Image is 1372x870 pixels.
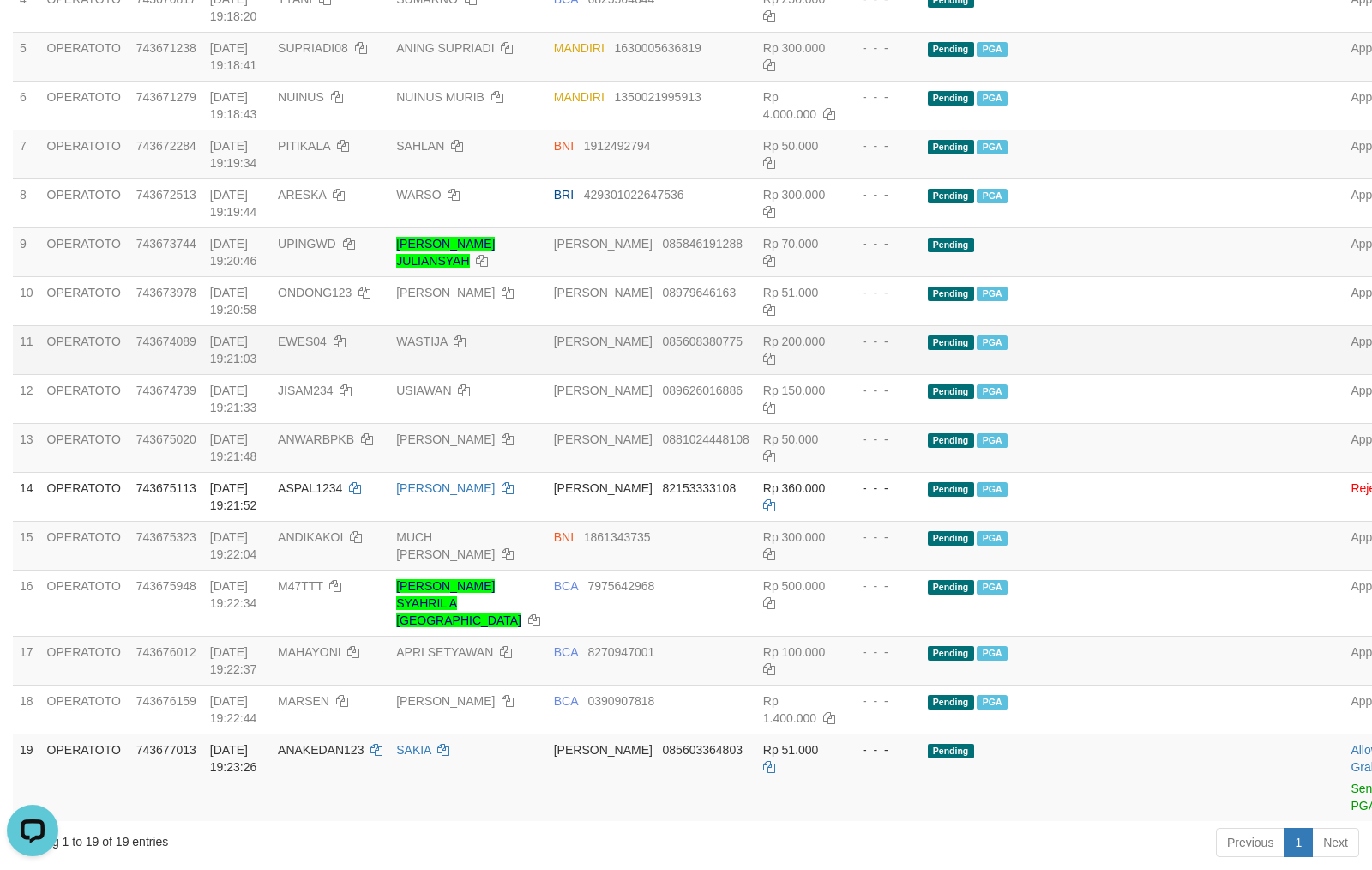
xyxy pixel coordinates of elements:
[928,287,974,301] span: Pending
[928,238,974,252] span: Pending
[763,579,825,593] span: Rp 500.000
[396,90,484,104] a: NUINUS MURIB
[13,130,40,178] td: 7
[928,91,974,106] span: Pending
[13,826,559,850] div: Showing 1 to 19 of 19 entries
[849,88,914,106] div: - - -
[587,645,654,659] span: Copy 8270947001 to clipboard
[396,432,495,446] a: [PERSON_NAME]
[278,694,329,708] span: MARSEN
[587,694,654,708] span: Copy 0390907818 to clipboard
[554,432,653,446] span: [PERSON_NAME]
[396,481,495,495] a: [PERSON_NAME]
[13,570,40,636] td: 16
[763,139,819,153] span: Rp 50.000
[40,685,129,734] td: OPERATOTO
[554,41,605,55] span: MANDIRI
[928,335,974,350] span: Pending
[554,481,653,495] span: [PERSON_NAME]
[210,432,257,463] span: [DATE] 19:21:48
[40,178,129,227] td: OPERATOTO
[13,276,40,325] td: 10
[396,645,493,659] a: APRI SETYAWAN
[40,636,129,685] td: OPERATOTO
[136,139,196,153] span: 743672284
[554,90,605,104] span: MANDIRI
[136,237,196,251] span: 743673744
[554,579,578,593] span: BCA
[763,188,825,202] span: Rp 300.000
[136,579,196,593] span: 743675948
[849,333,914,350] div: - - -
[278,432,354,446] span: ANWARBPKB
[13,734,40,821] td: 19
[584,530,651,544] span: Copy 1861343735 to clipboard
[396,384,451,397] a: USIAWAN
[40,570,129,636] td: OPERATOTO
[136,188,196,202] span: 743672513
[849,137,914,154] div: - - -
[977,287,1007,301] span: Marked by bfgprasetyo
[763,384,825,397] span: Rp 150.000
[584,188,684,202] span: Copy 429301022647536 to clipboard
[13,636,40,685] td: 17
[849,529,914,546] div: - - -
[554,335,653,348] span: [PERSON_NAME]
[554,188,574,202] span: BRI
[554,286,653,299] span: [PERSON_NAME]
[278,188,326,202] span: ARESKA
[763,743,819,757] span: Rp 51.000
[278,481,342,495] span: ASPAL1234
[278,579,323,593] span: M47TTT
[928,42,974,57] span: Pending
[136,530,196,544] span: 743675323
[396,286,495,299] a: [PERSON_NAME]
[928,384,974,399] span: Pending
[13,685,40,734] td: 18
[136,694,196,708] span: 743676159
[136,432,196,446] span: 743675020
[40,734,129,821] td: OPERATOTO
[849,235,914,252] div: - - -
[615,90,701,104] span: Copy 1350021995913 to clipboard
[763,694,816,725] span: Rp 1.400.000
[663,286,737,299] span: Copy 08979646163 to clipboard
[663,432,749,446] span: Copy 0881024448108 to clipboard
[278,286,352,299] span: ONDONG123
[763,335,825,348] span: Rp 200.000
[278,530,343,544] span: ANDIKAKOI
[663,335,743,348] span: Copy 085608380775 to clipboard
[928,744,974,758] span: Pending
[763,90,816,121] span: Rp 4.000.000
[396,237,495,268] a: [PERSON_NAME] JULIANSYAH
[136,286,196,299] span: 743673978
[977,42,1007,57] span: PGA
[136,90,196,104] span: 743671279
[554,139,574,153] span: BNI
[278,41,348,55] span: SUPRIADI08
[977,433,1007,448] span: Marked by bfgprasetyo
[396,335,447,348] a: WASTIJA
[928,433,974,448] span: Pending
[615,41,701,55] span: Copy 1630005636819 to clipboard
[928,580,974,595] span: Pending
[40,472,129,521] td: OPERATOTO
[849,382,914,399] div: - - -
[763,530,825,544] span: Rp 300.000
[928,482,974,497] span: Pending
[663,237,743,251] span: Copy 085846191288 to clipboard
[210,694,257,725] span: [DATE] 19:22:44
[40,81,129,130] td: OPERATOTO
[977,531,1007,546] span: PGA
[210,90,257,121] span: [DATE] 19:18:43
[584,139,651,153] span: Copy 1912492794 to clipboard
[396,579,521,627] a: [PERSON_NAME] SYAHRIL A [GEOGRAPHIC_DATA]
[210,286,257,317] span: [DATE] 19:20:58
[210,743,257,774] span: [DATE] 19:23:26
[763,286,819,299] span: Rp 51.000
[278,743,364,757] span: ANAKEDAN123
[849,284,914,301] div: - - -
[210,188,257,219] span: [DATE] 19:19:44
[763,41,825,55] span: Rp 300.000
[40,227,129,276] td: OPERATOTO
